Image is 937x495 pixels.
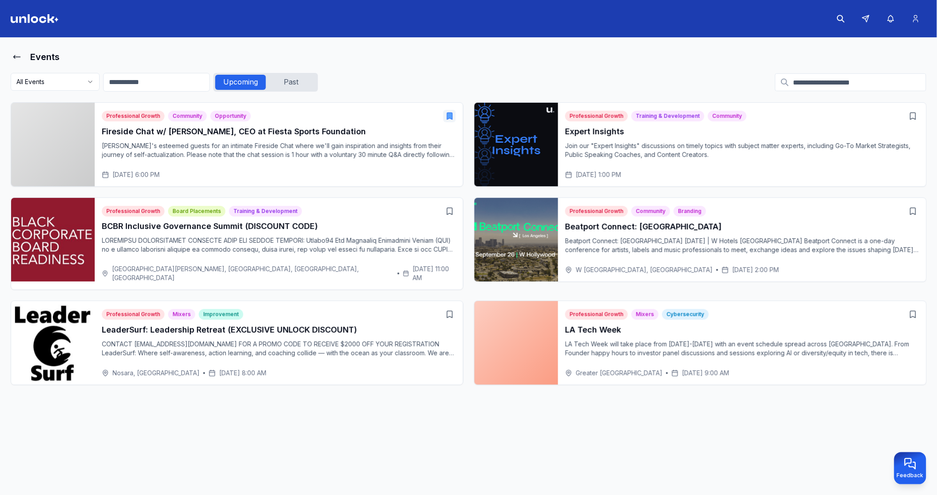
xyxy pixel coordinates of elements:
[210,111,251,121] div: Opportunity
[565,309,628,320] div: Professional Growth
[209,369,266,378] div: [DATE] 8:00 AM
[565,324,919,336] h3: LA Tech Week
[168,206,225,217] div: Board Placements
[565,141,919,159] p: Join our "Expert Insights" discussions on timely topics with subject matter experts, including Go...
[102,170,160,179] div: [DATE] 6:00 PM
[11,103,95,186] img: Fireside Chat w/ Erik Moses, CEO at Fiesta Sports Foundation
[894,452,926,484] button: Provide feedback
[631,309,659,320] div: Mixers
[102,141,456,159] p: [PERSON_NAME]'s esteemed guests for an intimate Fireside Chat where we'll gain inspiration and in...
[11,14,59,23] img: Logo
[662,309,709,320] div: Cybersecurity
[102,111,165,121] div: Professional Growth
[565,111,628,121] div: Professional Growth
[11,198,95,282] img: BCBR Inclusive Governance Summit (DISCOUNT CODE)
[565,221,919,233] h3: Beatport Connect: [GEOGRAPHIC_DATA]
[565,206,628,217] div: Professional Growth
[672,369,729,378] div: [DATE] 9:00 AM
[565,125,919,138] h3: Expert Insights
[475,301,558,385] img: LA Tech Week
[631,111,704,121] div: Training & Development
[102,309,165,320] div: Professional Growth
[102,324,456,336] h3: LeaderSurf: Leadership Retreat (EXCLUSIVE UNLOCK DISCOUNT)
[674,206,706,217] div: Branding
[102,220,456,233] h3: BCBR Inclusive Governance Summit (DISCOUNT CODE)
[168,309,195,320] div: Mixers
[11,301,95,385] img: LeaderSurf: Leadership Retreat (EXCLUSIVE UNLOCK DISCOUNT)
[102,206,165,217] div: Professional Growth
[631,206,670,217] div: Community
[565,340,919,358] p: LA Tech Week will take place from [DATE]-[DATE] with an event schedule spread across [GEOGRAPHIC_...
[199,309,243,320] div: Improvement
[102,236,456,254] p: LOREMIPSU DOLORSITAMET CONSECTE ADIP ELI SEDDOE TEMPORI: Utlabo94 Etd Magnaaliq Enimadmini Veniam...
[722,266,779,274] div: [DATE] 2:00 PM
[565,369,663,378] div: Greater [GEOGRAPHIC_DATA]
[102,265,394,282] div: [GEOGRAPHIC_DATA][PERSON_NAME], [GEOGRAPHIC_DATA], [GEOGRAPHIC_DATA], [GEOGRAPHIC_DATA]
[897,472,924,479] span: Feedback
[168,111,207,121] div: Community
[475,103,558,186] img: Expert Insights
[102,369,200,378] div: Nosara, [GEOGRAPHIC_DATA]
[565,170,621,179] div: [DATE] 1:00 PM
[565,237,919,254] p: Beatport Connect: [GEOGRAPHIC_DATA] [DATE] | W Hotels [GEOGRAPHIC_DATA] Beatport Connect is a one...
[475,198,558,282] img: Beatport Connect: Los Angeles
[30,51,60,63] h1: Events
[215,75,266,90] div: Upcoming
[708,111,747,121] div: Community
[229,206,302,217] div: Training & Development
[102,340,456,358] p: CONTACT [EMAIL_ADDRESS][DOMAIN_NAME] FOR A PROMO CODE TO RECEIVE $2000 OFF YOUR REGISTRATION Lead...
[565,266,713,274] div: W [GEOGRAPHIC_DATA], [GEOGRAPHIC_DATA]
[102,125,456,138] h3: Fireside Chat w/ [PERSON_NAME], CEO at Fiesta Sports Foundation
[266,75,316,90] div: Past
[403,265,456,282] div: [DATE] 11:00 AM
